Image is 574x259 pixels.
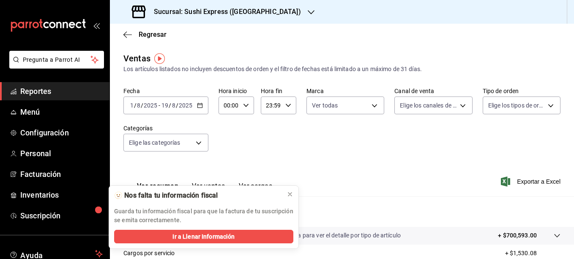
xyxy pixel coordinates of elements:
[129,138,180,147] span: Elige las categorías
[159,102,160,109] span: -
[20,148,103,159] span: Personal
[9,51,104,69] button: Pregunta a Parrot AI
[123,249,175,258] p: Cargos por servicio
[261,88,296,94] label: Hora fin
[139,30,167,39] span: Regresar
[239,182,273,196] button: Ver cargos
[154,53,165,64] img: Tooltip marker
[260,231,401,240] p: Da clic en la fila para ver el detalle por tipo de artículo
[20,168,103,180] span: Facturación
[503,176,560,187] button: Exportar a Excel
[20,127,103,138] span: Configuración
[6,61,104,70] a: Pregunta a Parrot AI
[20,189,103,201] span: Inventarios
[134,102,137,109] span: /
[20,106,103,118] span: Menú
[306,88,384,94] label: Marca
[123,30,167,39] button: Regresar
[192,182,225,196] button: Ver ventas
[172,102,176,109] input: --
[123,52,150,65] div: Ventas
[20,249,92,259] span: Ayuda
[114,207,293,225] p: Guarda tu información fiscal para que la factura de tu suscripción se emita correctamente.
[123,88,208,94] label: Fecha
[114,230,293,243] button: Ir a Llenar Información
[147,7,301,17] h3: Sucursal: Sushi Express ([GEOGRAPHIC_DATA])
[161,102,169,109] input: --
[23,55,91,64] span: Pregunta a Parrot AI
[93,22,100,29] button: open_drawer_menu
[114,191,280,200] div: 🫥 Nos falta tu información fiscal
[137,102,141,109] input: --
[20,210,103,221] span: Suscripción
[178,102,193,109] input: ----
[219,88,254,94] label: Hora inicio
[498,231,537,240] p: + $700,593.00
[141,102,143,109] span: /
[123,125,208,131] label: Categorías
[137,182,272,196] div: navigation tabs
[20,85,103,97] span: Reportes
[137,182,178,196] button: Ver resumen
[130,102,134,109] input: --
[172,232,235,241] span: Ir a Llenar Información
[169,102,171,109] span: /
[394,88,472,94] label: Canal de venta
[123,207,560,217] p: Resumen
[483,88,560,94] label: Tipo de orden
[143,102,158,109] input: ----
[400,101,456,110] span: Elige los canales de venta
[312,101,338,110] span: Ver todas
[176,102,178,109] span: /
[123,65,560,74] div: Los artículos listados no incluyen descuentos de orden y el filtro de fechas está limitado a un m...
[505,249,560,258] p: + $1,530.08
[488,101,545,110] span: Elige los tipos de orden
